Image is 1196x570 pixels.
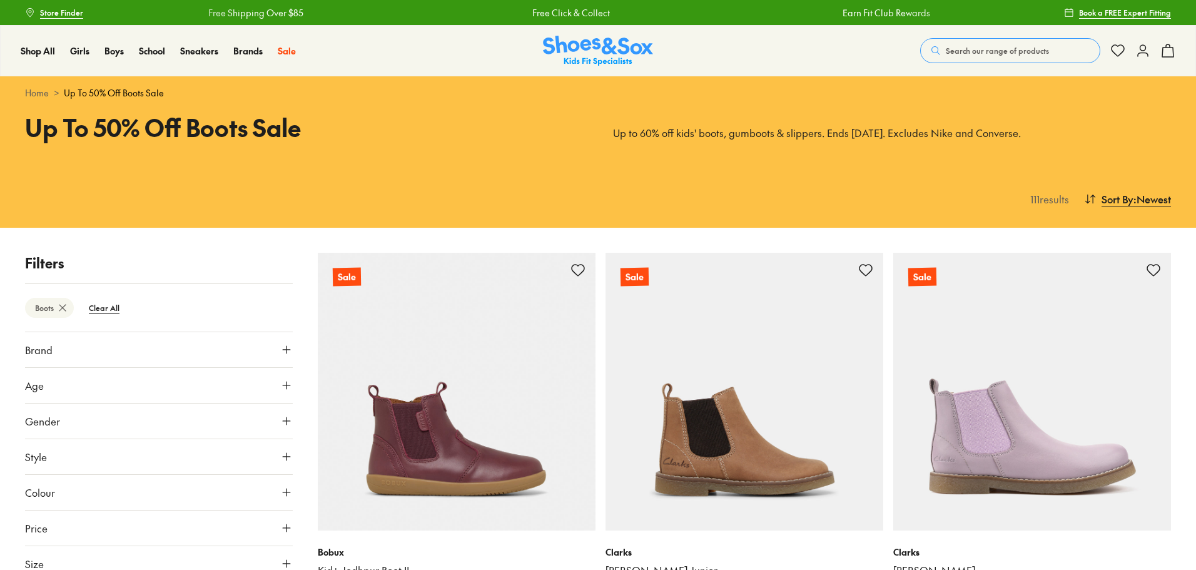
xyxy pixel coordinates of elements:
[532,6,609,19] a: Free Click & Collect
[64,86,164,99] span: Up To 50% Off Boots Sale
[180,44,218,58] a: Sneakers
[104,44,124,58] a: Boys
[621,268,649,287] p: Sale
[1025,191,1069,206] p: 111 results
[946,45,1049,56] span: Search our range of products
[233,44,263,57] span: Brands
[25,1,83,24] a: Store Finder
[25,298,74,318] btn: Boots
[139,44,165,58] a: School
[25,86,1171,99] div: >
[25,332,293,367] button: Brand
[25,86,49,99] a: Home
[70,44,89,58] a: Girls
[25,109,583,145] h1: Up To 50% Off Boots Sale
[1079,7,1171,18] span: Book a FREE Expert Fitting
[25,368,293,403] button: Age
[25,521,48,536] span: Price
[278,44,296,57] span: Sale
[543,36,653,66] a: Shoes & Sox
[40,7,83,18] span: Store Finder
[25,449,47,464] span: Style
[613,126,1171,140] p: Up to 60% off kids' boots, gumboots & slippers. Ends [DATE]. Excludes Nike and Converse.
[920,38,1100,63] button: Search our range of products
[318,253,595,531] a: Sale
[543,36,653,66] img: SNS_Logo_Responsive.svg
[25,414,60,429] span: Gender
[104,44,124,57] span: Boys
[25,439,293,474] button: Style
[1084,185,1171,213] button: Sort By:Newest
[318,546,595,559] p: Bobux
[606,546,883,559] p: Clarks
[21,44,55,58] a: Shop All
[893,546,1171,559] p: Clarks
[842,6,930,19] a: Earn Fit Club Rewards
[1133,191,1171,206] span: : Newest
[908,268,936,287] p: Sale
[233,44,263,58] a: Brands
[1102,191,1133,206] span: Sort By
[79,297,129,319] btn: Clear All
[893,253,1171,531] a: Sale
[25,475,293,510] button: Colour
[70,44,89,57] span: Girls
[208,6,303,19] a: Free Shipping Over $85
[180,44,218,57] span: Sneakers
[606,253,883,531] a: Sale
[25,511,293,546] button: Price
[21,44,55,57] span: Shop All
[25,485,55,500] span: Colour
[139,44,165,57] span: School
[1064,1,1171,24] a: Book a FREE Expert Fitting
[25,378,44,393] span: Age
[25,253,293,273] p: Filters
[25,404,293,439] button: Gender
[278,44,296,58] a: Sale
[333,268,361,287] p: Sale
[25,342,53,357] span: Brand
